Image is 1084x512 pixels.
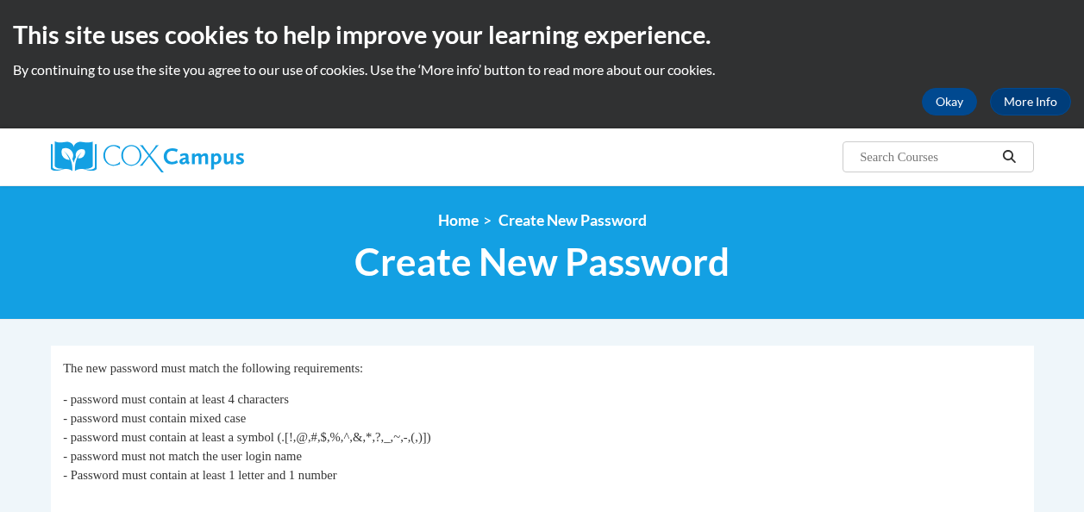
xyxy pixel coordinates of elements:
[996,147,1022,167] button: Search
[63,361,363,375] span: The new password must match the following requirements:
[498,211,647,229] span: Create New Password
[51,141,244,172] img: Cox Campus
[13,60,1071,79] p: By continuing to use the site you agree to our use of cookies. Use the ‘More info’ button to read...
[13,17,1071,52] h2: This site uses cookies to help improve your learning experience.
[354,239,730,284] span: Create New Password
[858,147,996,167] input: Search Courses
[438,211,479,229] a: Home
[922,88,977,116] button: Okay
[990,88,1071,116] a: More Info
[51,141,361,172] a: Cox Campus
[63,392,430,482] span: - password must contain at least 4 characters - password must contain mixed case - password must ...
